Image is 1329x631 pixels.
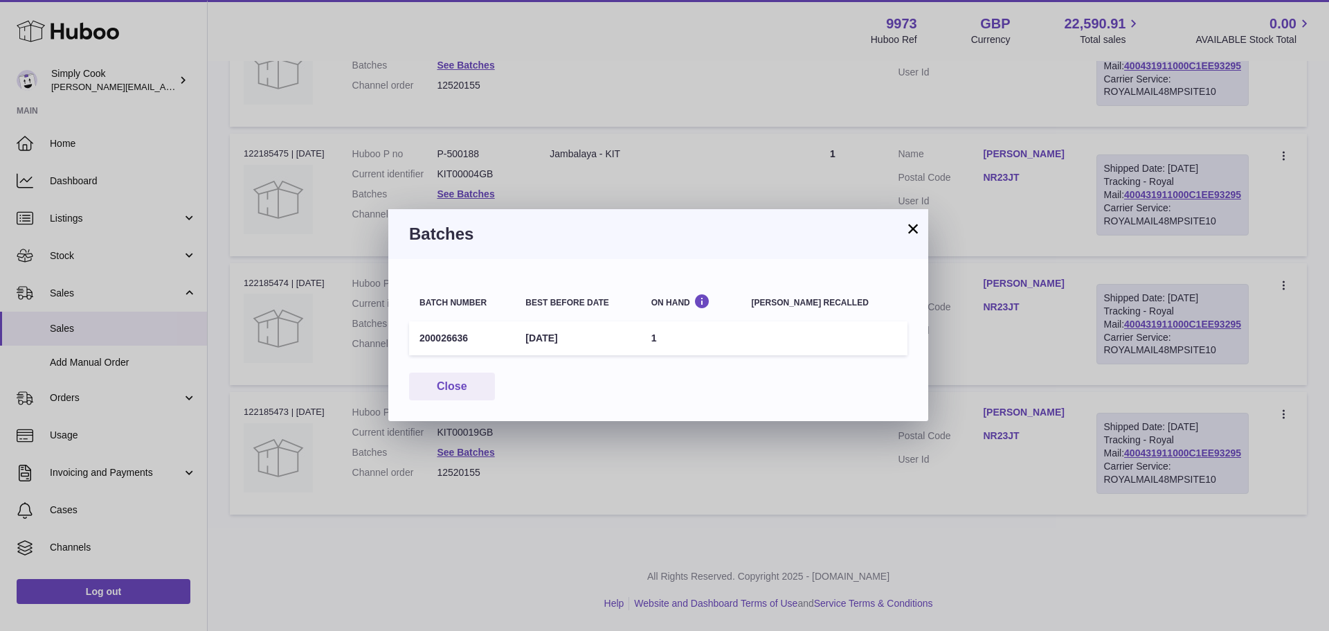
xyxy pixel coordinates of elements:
[515,321,640,355] td: [DATE]
[419,299,505,308] div: Batch number
[752,299,897,308] div: [PERSON_NAME] recalled
[651,294,731,307] div: On Hand
[641,321,741,355] td: 1
[409,321,515,355] td: 200026636
[409,223,907,245] h3: Batches
[905,220,921,237] button: ×
[409,373,495,401] button: Close
[525,299,630,308] div: Best before date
